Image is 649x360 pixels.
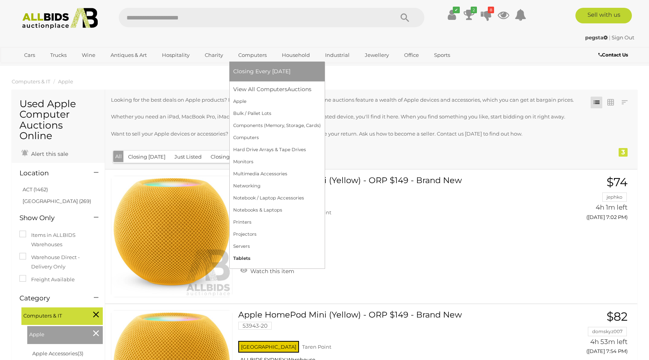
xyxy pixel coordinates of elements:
a: 2 [463,8,475,22]
span: $82 [607,309,628,324]
p: Want to sell your Apple devices or accessories? You can also use ALLBIDS to maximise your return.... [111,129,582,138]
a: $74 jephko 4h 1m left ([DATE] 7:02 PM) [554,176,630,224]
label: Items in ALLBIDS Warehouses [19,231,97,249]
span: $74 [607,175,628,189]
a: Cars [19,49,40,62]
a: Industrial [320,49,355,62]
i: ✔ [453,7,460,13]
a: Computers [233,49,272,62]
a: Contact Us [598,51,630,59]
span: Apple [29,328,88,339]
a: Charity [200,49,228,62]
span: Alert this sale [29,150,68,157]
span: Computers & IT [23,309,82,320]
h4: Category [19,295,82,302]
button: Closing [DATE] [123,151,170,163]
label: Freight Available [19,275,75,284]
a: Trucks [45,49,72,62]
img: Allbids.com.au [18,8,102,29]
i: 2 [471,7,477,13]
a: Apple Accessories(3) [32,350,83,356]
span: Watch this item [248,268,294,275]
a: Jewellery [360,49,394,62]
a: Household [277,49,315,62]
strong: pegsta [585,34,608,41]
a: ✔ [446,8,458,22]
a: Sign Out [612,34,634,41]
p: Whether you need an iPad, MacBook Pro, iMac, or whatever other Apple or Apple-related device, you... [111,112,582,121]
button: Just Listed [170,151,206,163]
a: Watch this item [238,265,296,276]
h4: Show Only [19,214,82,222]
b: Contact Us [598,52,628,58]
i: 8 [488,7,494,13]
button: Search [385,8,424,27]
a: pegsta [585,34,609,41]
a: Computers & IT [12,78,50,85]
a: Wine [77,49,100,62]
div: 3 [619,148,628,157]
a: [GEOGRAPHIC_DATA] [19,62,84,74]
span: | [609,34,610,41]
h1: Used Apple Computer Auctions Online [19,99,97,141]
a: Sell with us [575,8,632,23]
a: Apple [58,78,73,85]
a: [GEOGRAPHIC_DATA] (269) [23,198,91,204]
label: Warehouse Direct - Delivery Only [19,253,97,271]
a: Sports [429,49,455,62]
a: Alert this sale [19,147,70,159]
a: Apple HomePod Mini (Yellow) - ORP $149 - Brand New 53943-17 [GEOGRAPHIC_DATA] Taren Point ALLBIDS... [244,176,543,245]
a: Antiques & Art [106,49,152,62]
h4: Location [19,169,82,177]
button: All [113,151,124,162]
button: Closing Next [206,151,248,163]
a: ACT (1462) [23,186,48,192]
span: (3) [77,350,83,356]
a: Hospitality [157,49,195,62]
a: $82 domskyz007 4h 53m left ([DATE] 7:54 PM) [554,310,630,359]
a: Office [399,49,424,62]
p: Looking for the best deals on Apple products? It doesn't get better than this. Our online auction... [111,95,582,104]
a: 8 [480,8,492,22]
